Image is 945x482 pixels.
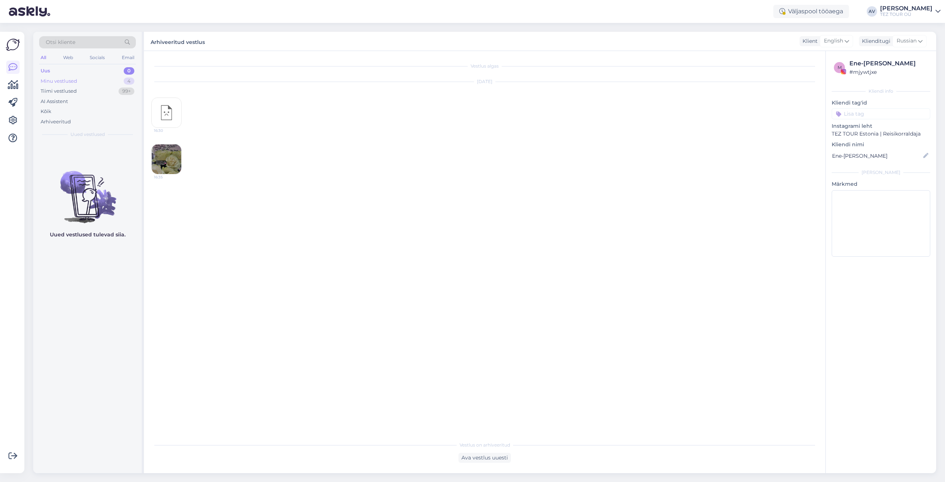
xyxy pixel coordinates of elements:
div: Ava vestlus uuesti [458,453,511,463]
img: attachment [152,98,181,127]
div: Kõik [41,108,51,115]
label: Arhiveeritud vestlus [151,36,205,46]
div: [DATE] [151,78,818,85]
div: AV [867,6,877,17]
p: Uued vestlused tulevad siia. [50,231,126,239]
img: attachment [152,144,181,174]
span: Vestlus on arhiveeritud [460,442,510,448]
div: Väljaspool tööaega [773,5,849,18]
div: 0 [124,67,134,75]
div: Uus [41,67,50,75]
div: AI Assistent [41,98,68,105]
p: Kliendi nimi [832,141,930,148]
div: Klienditugi [859,37,890,45]
p: TEZ TOUR Estonia | Reisikorraldaja [832,130,930,138]
a: [PERSON_NAME]TEZ TOUR OÜ [880,6,941,17]
p: Märkmed [832,180,930,188]
span: Uued vestlused [71,131,105,138]
span: m [838,65,842,70]
input: Lisa tag [832,108,930,119]
div: # mjywtjxe [849,68,928,76]
div: Email [120,53,136,62]
div: 99+ [118,88,134,95]
span: 16:30 [154,128,182,133]
div: Klient [800,37,818,45]
img: No chats [33,158,142,224]
div: All [39,53,48,62]
span: Otsi kliente [46,38,75,46]
span: English [824,37,843,45]
div: [PERSON_NAME] [880,6,932,11]
div: Tiimi vestlused [41,88,77,95]
p: Kliendi tag'id [832,99,930,107]
div: Ene-[PERSON_NAME] [849,59,928,68]
div: Kliendi info [832,88,930,95]
span: 16:35 [154,174,182,180]
div: Arhiveeritud [41,118,71,126]
div: [PERSON_NAME] [832,169,930,176]
div: Minu vestlused [41,78,77,85]
div: Vestlus algas [151,63,818,69]
img: Askly Logo [6,38,20,52]
div: Socials [88,53,106,62]
input: Lisa nimi [832,152,922,160]
div: Web [62,53,75,62]
div: TEZ TOUR OÜ [880,11,932,17]
p: Instagrami leht [832,122,930,130]
div: 4 [124,78,134,85]
span: Russian [897,37,917,45]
